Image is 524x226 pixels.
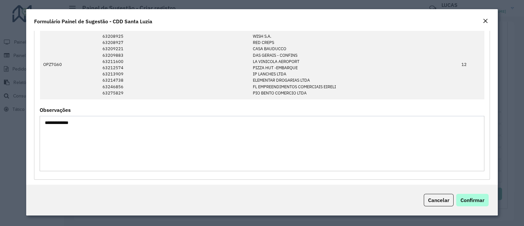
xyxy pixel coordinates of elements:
div: Mapas Sugeridos: Placa-Cliente [34,13,490,180]
td: 63208925 63208927 63209221 63209883 63211600 63212574 63213909 63214738 63246856 63275829 [99,30,249,99]
button: Confirmar [456,194,489,206]
td: OPZ7G60 [40,30,99,99]
h4: Formulário Painel de Sugestão - CDD Santa Luzia [34,17,152,25]
button: Cancelar [424,194,454,206]
button: Close [481,17,490,26]
em: Fechar [483,18,488,24]
label: Observações [40,106,71,114]
span: Cancelar [428,197,449,203]
td: 12 [458,30,484,99]
td: WISH S.A. RED CREPS CASA BAUDUCCO DAS GERAIS - CONFINS LA VINICOLA AEROPORT PIZZA HUT -EMBARQUE I... [250,30,458,99]
span: Confirmar [460,197,484,203]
